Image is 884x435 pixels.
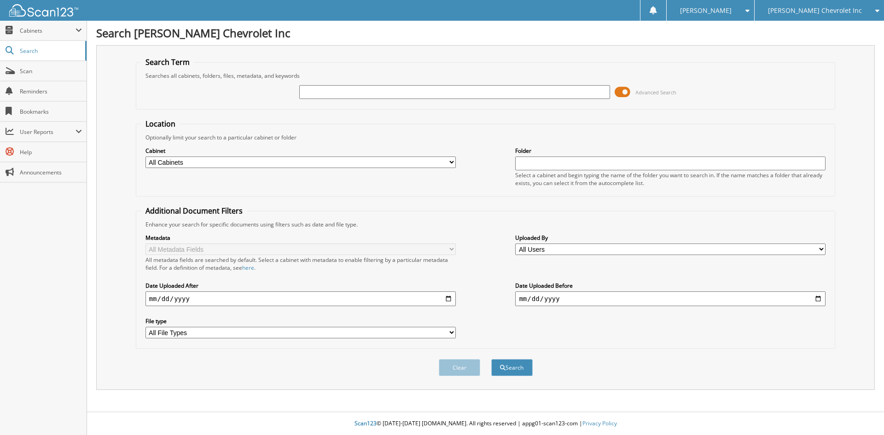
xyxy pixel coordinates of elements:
[20,108,82,116] span: Bookmarks
[141,57,194,67] legend: Search Term
[20,168,82,176] span: Announcements
[515,234,826,242] label: Uploaded By
[768,8,862,13] span: [PERSON_NAME] Chevrolet Inc
[145,234,456,242] label: Metadata
[242,264,254,272] a: here
[515,171,826,187] div: Select a cabinet and begin typing the name of the folder you want to search in. If the name match...
[141,72,831,80] div: Searches all cabinets, folders, files, metadata, and keywords
[355,419,377,427] span: Scan123
[20,27,76,35] span: Cabinets
[582,419,617,427] a: Privacy Policy
[9,4,78,17] img: scan123-logo-white.svg
[491,359,533,376] button: Search
[515,147,826,155] label: Folder
[20,87,82,95] span: Reminders
[515,291,826,306] input: end
[141,119,180,129] legend: Location
[20,47,81,55] span: Search
[145,147,456,155] label: Cabinet
[145,256,456,272] div: All metadata fields are searched by default. Select a cabinet with metadata to enable filtering b...
[145,291,456,306] input: start
[141,206,247,216] legend: Additional Document Filters
[439,359,480,376] button: Clear
[515,282,826,290] label: Date Uploaded Before
[20,67,82,75] span: Scan
[635,89,676,96] span: Advanced Search
[141,133,831,141] div: Optionally limit your search to a particular cabinet or folder
[96,25,875,41] h1: Search [PERSON_NAME] Chevrolet Inc
[145,282,456,290] label: Date Uploaded After
[20,128,76,136] span: User Reports
[141,220,831,228] div: Enhance your search for specific documents using filters such as date and file type.
[680,8,732,13] span: [PERSON_NAME]
[20,148,82,156] span: Help
[87,412,884,435] div: © [DATE]-[DATE] [DOMAIN_NAME]. All rights reserved | appg01-scan123-com |
[145,317,456,325] label: File type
